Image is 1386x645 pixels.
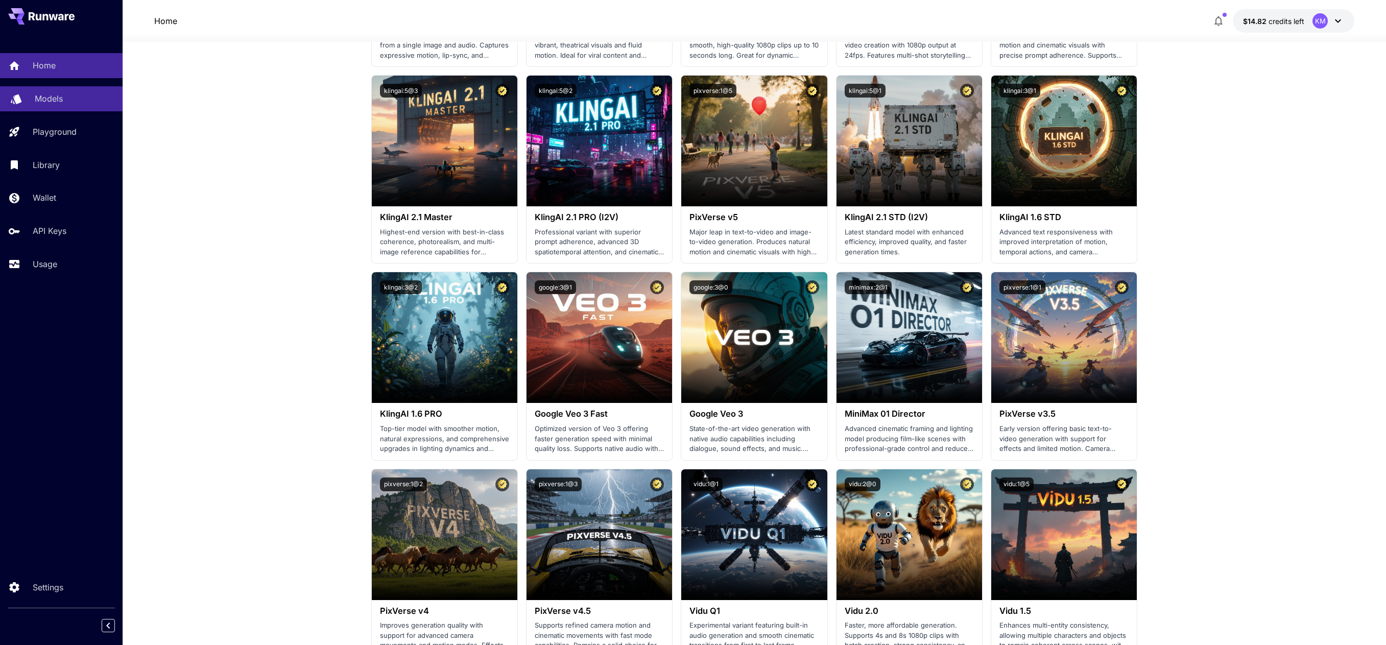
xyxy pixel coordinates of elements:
[535,409,664,419] h3: Google Veo 3 Fast
[102,619,115,632] button: Collapse sidebar
[999,424,1129,454] p: Early version offering basic text-to-video generation with support for effects and limited motion...
[372,76,517,206] img: alt
[535,280,576,294] button: google:3@1
[1243,17,1269,26] span: $14.82
[33,159,60,171] p: Library
[380,280,422,294] button: klingai:3@2
[109,616,123,635] div: Collapse sidebar
[837,76,982,206] img: alt
[33,126,77,138] p: Playground
[991,469,1137,600] img: alt
[380,31,509,61] p: Generates high-fidelity human videos from a single image and audio. Captures expressive motion, l...
[999,280,1045,294] button: pixverse:1@1
[1312,13,1328,29] div: KM
[1233,9,1354,33] button: $14.8175KM
[527,272,672,403] img: alt
[991,76,1137,206] img: alt
[845,280,892,294] button: minimax:2@1
[650,84,664,98] button: Certified Model – Vetted for best performance and includes a commercial license.
[33,258,57,270] p: Usage
[535,424,664,454] p: Optimized version of Veo 3 offering faster generation speed with minimal quality loss. Supports n...
[33,59,56,71] p: Home
[845,409,974,419] h3: MiniMax 01 Director
[991,272,1137,403] img: alt
[689,477,723,491] button: vidu:1@1
[154,15,177,27] nav: breadcrumb
[372,272,517,403] img: alt
[689,409,819,419] h3: Google Veo 3
[999,477,1034,491] button: vidu:1@5
[960,477,974,491] button: Certified Model – Vetted for best performance and includes a commercial license.
[689,424,819,454] p: State-of-the-art video generation with native audio capabilities including dialogue, sound effect...
[999,606,1129,616] h3: Vidu 1.5
[33,581,63,593] p: Settings
[999,409,1129,419] h3: PixVerse v3.5
[154,15,177,27] a: Home
[33,192,56,204] p: Wallet
[380,409,509,419] h3: KlingAI 1.6 PRO
[1115,477,1129,491] button: Certified Model – Vetted for best performance and includes a commercial license.
[689,227,819,257] p: Major leap in text-to-video and image-to-video generation. Produces natural motion and cinematic ...
[33,225,66,237] p: API Keys
[805,280,819,294] button: Certified Model – Vetted for best performance and includes a commercial license.
[681,76,827,206] img: alt
[689,280,732,294] button: google:3@0
[960,84,974,98] button: Certified Model – Vetted for best performance and includes a commercial license.
[845,227,974,257] p: Latest standard model with enhanced efficiency, improved quality, and faster generation times.
[845,606,974,616] h3: Vidu 2.0
[837,469,982,600] img: alt
[650,477,664,491] button: Certified Model – Vetted for best performance and includes a commercial license.
[380,212,509,222] h3: KlingAI 2.1 Master
[689,212,819,222] h3: PixVerse v5
[535,227,664,257] p: Professional variant with superior prompt adherence, advanced 3D spatiotemporal attention, and ci...
[380,606,509,616] h3: PixVerse v4
[535,606,664,616] h3: PixVerse v4.5
[845,424,974,454] p: Advanced cinematic framing and lighting model producing film-like scenes with professional-grade ...
[380,477,427,491] button: pixverse:1@2
[35,92,63,105] p: Models
[805,477,819,491] button: Certified Model – Vetted for best performance and includes a commercial license.
[1115,280,1129,294] button: Certified Model – Vetted for best performance and includes a commercial license.
[845,84,886,98] button: klingai:5@1
[535,477,582,491] button: pixverse:1@3
[495,84,509,98] button: Certified Model – Vetted for best performance and includes a commercial license.
[999,84,1040,98] button: klingai:3@1
[845,477,880,491] button: vidu:2@0
[650,280,664,294] button: Certified Model – Vetted for best performance and includes a commercial license.
[1269,17,1304,26] span: credits left
[535,84,577,98] button: klingai:5@2
[380,227,509,257] p: Highest-end version with best-in-class coherence, photorealism, and multi-image reference capabil...
[999,212,1129,222] h3: KlingAI 1.6 STD
[1115,84,1129,98] button: Certified Model – Vetted for best performance and includes a commercial license.
[805,84,819,98] button: Certified Model – Vetted for best performance and includes a commercial license.
[681,469,827,600] img: alt
[845,31,974,61] p: Lightweight and efficient model for fast video creation with 1080p output at 24fps. Features mult...
[1243,16,1304,27] div: $14.8175
[960,280,974,294] button: Certified Model – Vetted for best performance and includes a commercial license.
[999,31,1129,61] p: Next‑level creativity, turbocharged motion and cinematic visuals with precise prompt adherence. S...
[999,227,1129,257] p: Advanced text responsiveness with improved interpretation of motion, temporal actions, and camera...
[495,280,509,294] button: Certified Model – Vetted for best performance and includes a commercial license.
[689,84,736,98] button: pixverse:1@5
[845,212,974,222] h3: KlingAI 2.1 STD (I2V)
[681,272,827,403] img: alt
[380,424,509,454] p: Top-tier model with smoother motion, natural expressions, and comprehensive upgrades in lighting ...
[527,76,672,206] img: alt
[837,272,982,403] img: alt
[527,469,672,600] img: alt
[380,84,422,98] button: klingai:5@3
[689,606,819,616] h3: Vidu Q1
[495,477,509,491] button: Certified Model – Vetted for best performance and includes a commercial license.
[689,31,819,61] p: Advanced video model that creates smooth, high-quality 1080p clips up to 10 seconds long. Great f...
[372,469,517,600] img: alt
[535,212,664,222] h3: KlingAI 2.1 PRO (I2V)
[535,31,664,61] p: Most polished and dynamic model with vibrant, theatrical visuals and fluid motion. Ideal for vira...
